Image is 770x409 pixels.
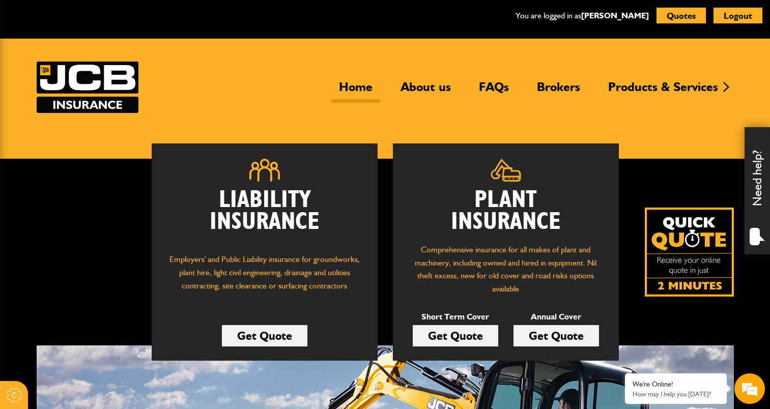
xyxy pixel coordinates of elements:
[581,11,649,20] a: [PERSON_NAME]
[657,8,706,23] button: Quotes
[601,79,726,103] a: Products & Services
[222,325,307,346] a: Get Quote
[514,310,599,324] p: Annual Cover
[413,310,498,324] p: Short Term Cover
[645,208,734,297] img: Quick Quote
[745,127,770,254] div: Need help?
[408,189,604,233] h2: Plant Insurance
[471,79,517,103] a: FAQs
[331,79,380,103] a: Home
[633,390,719,398] p: How may I help you today?
[413,325,498,346] a: Get Quote
[633,380,719,389] div: We're Online!
[514,325,599,346] a: Get Quote
[714,8,762,23] button: Logout
[37,62,138,113] img: JCB Insurance Services logo
[393,79,459,103] a: About us
[408,243,604,295] p: Comprehensive insurance for all makes of plant and machinery, including owned and hired in equipm...
[37,62,138,113] a: JCB Insurance Services
[645,208,734,297] a: Get your insurance quote isn just 2-minutes
[529,79,588,103] a: Brokers
[516,9,649,22] p: You are logged in as
[167,189,362,243] h2: Liability Insurance
[167,253,362,302] p: Employers' and Public Liability insurance for groundworks, plant hire, light civil engineering, d...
